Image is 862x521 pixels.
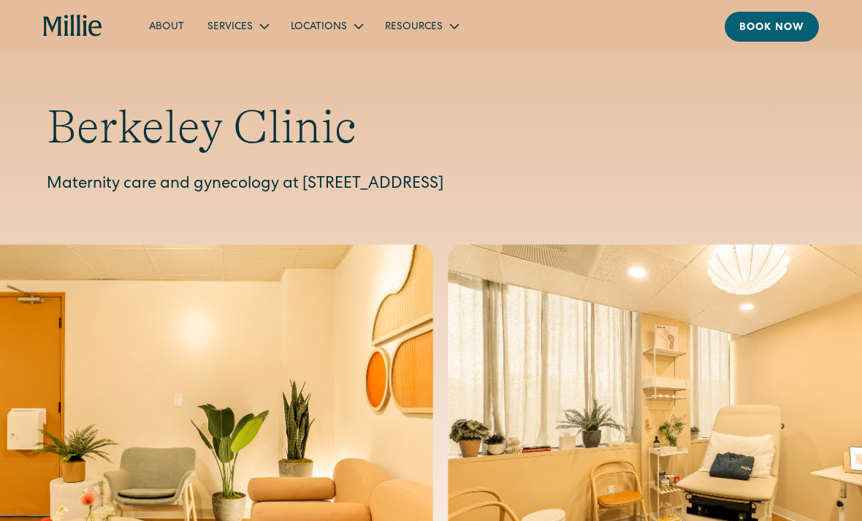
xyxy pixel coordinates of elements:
[373,14,469,38] div: Resources
[739,20,804,36] div: Book now
[279,14,373,38] div: Locations
[291,20,347,35] div: Locations
[43,15,102,38] a: home
[207,20,253,35] div: Services
[196,14,279,38] div: Services
[385,20,443,35] div: Resources
[725,12,819,42] a: Book now
[47,173,815,197] p: Maternity care and gynecology at [STREET_ADDRESS]
[137,14,196,38] a: About
[47,99,815,156] h1: Berkeley Clinic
